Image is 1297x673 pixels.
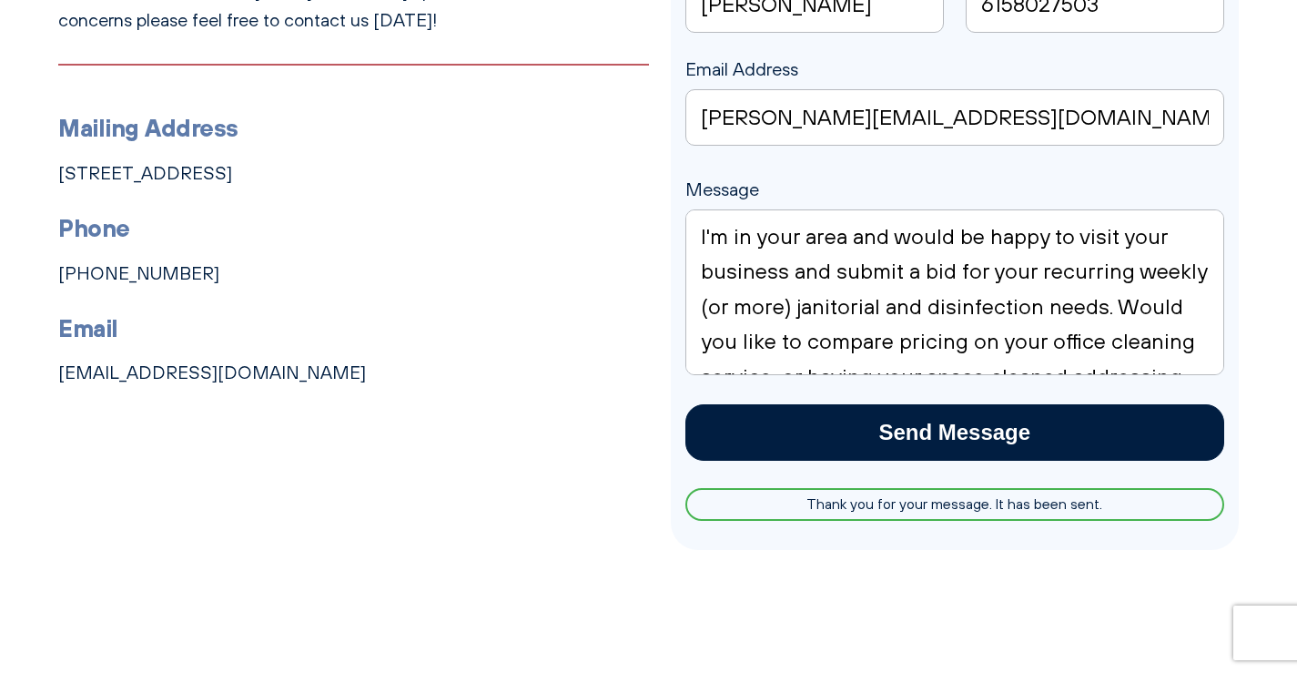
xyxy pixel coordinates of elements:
[58,109,649,148] h3: Mailing Address
[685,209,1225,375] textarea: Message
[685,89,1225,146] input: Email Address
[58,209,649,248] h3: Phone
[685,178,1225,229] label: Message
[58,162,232,184] a: [STREET_ADDRESS]
[58,362,366,383] a: [EMAIL_ADDRESS][DOMAIN_NAME]
[685,488,1225,521] div: Thank you for your message. It has been sent.
[685,404,1225,461] input: Send Message
[685,58,1225,124] label: Email Address
[58,310,649,348] h3: Email
[58,262,219,284] a: [PHONE_NUMBER]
